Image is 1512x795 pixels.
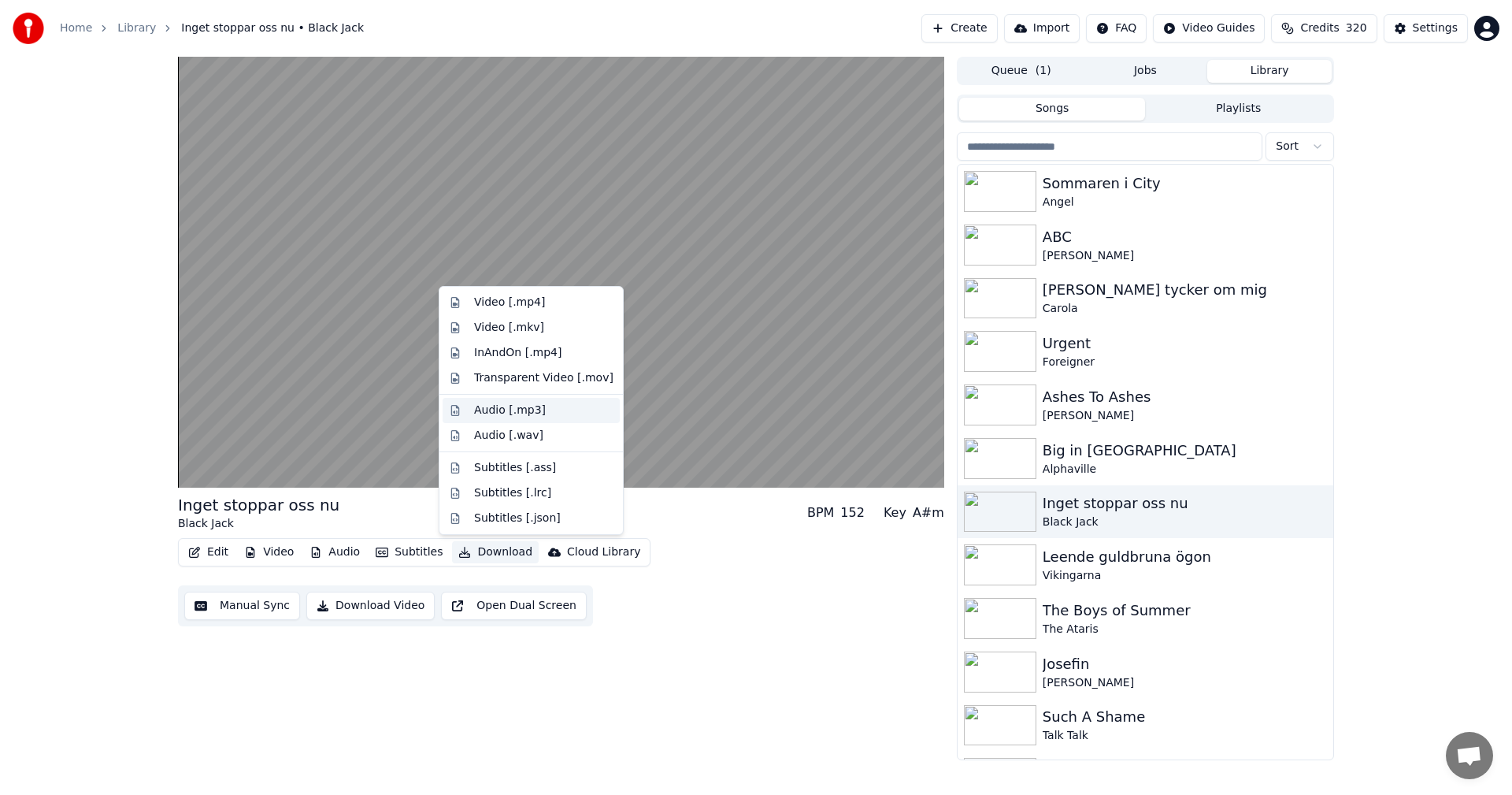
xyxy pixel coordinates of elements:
[1043,600,1327,622] div: The Boys of Summer
[840,503,865,522] div: 152
[1036,63,1051,79] span: ( 1 )
[452,541,539,563] button: Download
[1043,248,1327,264] div: [PERSON_NAME]
[238,541,300,563] button: Video
[1413,20,1458,36] div: Settings
[1043,492,1327,515] div: Inget stoppar oss nu
[1004,14,1080,43] button: Import
[184,592,300,620] button: Manual Sync
[474,428,543,444] div: Audio [.wav]
[1043,408,1327,424] div: [PERSON_NAME]
[1043,462,1327,477] div: Alphaville
[1207,60,1332,83] button: Library
[1043,653,1327,675] div: Josefin
[60,20,92,36] a: Home
[474,370,613,386] div: Transparent Video [.mov]
[1043,706,1327,728] div: Such A Shame
[474,485,551,501] div: Subtitles [.lrc]
[306,592,435,620] button: Download Video
[1043,675,1327,691] div: [PERSON_NAME]
[1043,440,1327,462] div: Big in [GEOGRAPHIC_DATA]
[913,503,944,522] div: A#m
[1043,622,1327,637] div: The Ataris
[1153,14,1265,43] button: Video Guides
[369,541,449,563] button: Subtitles
[1086,14,1147,43] button: FAQ
[1043,226,1327,248] div: ABC
[1043,568,1327,584] div: Vikingarna
[303,541,366,563] button: Audio
[182,541,235,563] button: Edit
[474,320,544,336] div: Video [.mkv]
[1346,20,1367,36] span: 320
[1043,515,1327,530] div: Black Jack
[1271,14,1377,43] button: Credits320
[1384,14,1468,43] button: Settings
[13,13,44,44] img: youka
[474,403,546,418] div: Audio [.mp3]
[474,295,545,310] div: Video [.mp4]
[474,460,556,476] div: Subtitles [.ass]
[178,516,339,532] div: Black Jack
[474,511,561,526] div: Subtitles [.json]
[959,98,1146,121] button: Songs
[60,20,364,36] nav: breadcrumb
[884,503,906,522] div: Key
[1043,173,1327,195] div: Sommaren i City
[1043,279,1327,301] div: [PERSON_NAME] tycker om mig
[921,14,998,43] button: Create
[1043,301,1327,317] div: Carola
[1043,728,1327,744] div: Talk Talk
[1043,355,1327,370] div: Foreigner
[441,592,587,620] button: Open Dual Screen
[474,345,562,361] div: InAndOn [.mp4]
[1043,332,1327,355] div: Urgent
[1276,139,1299,154] span: Sort
[117,20,156,36] a: Library
[1043,546,1327,568] div: Leende guldbruna ögon
[807,503,834,522] div: BPM
[959,60,1084,83] button: Queue
[1300,20,1339,36] span: Credits
[567,544,640,560] div: Cloud Library
[1084,60,1208,83] button: Jobs
[181,20,364,36] span: Inget stoppar oss nu • Black Jack
[178,494,339,516] div: Inget stoppar oss nu
[1043,386,1327,408] div: Ashes To Ashes
[1043,195,1327,210] div: Angel
[1446,732,1493,779] div: Öppna chatt
[1145,98,1332,121] button: Playlists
